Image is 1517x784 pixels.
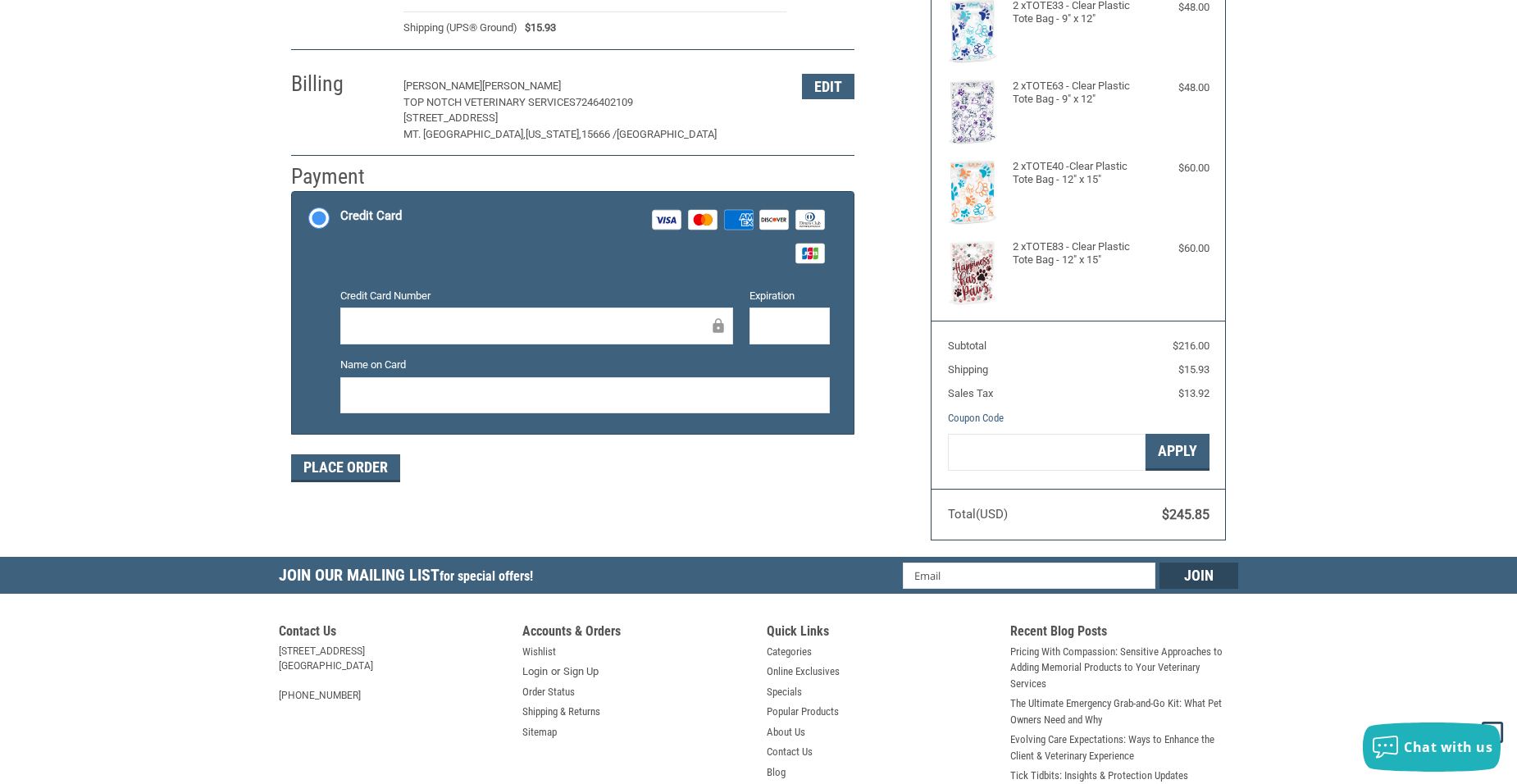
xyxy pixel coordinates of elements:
label: Name on Card [340,357,830,373]
div: $48.00 [1144,80,1209,96]
span: Subtotal [948,340,986,352]
h5: Accounts & Orders [522,623,750,644]
h4: 2 x TOTE63 - Clear Plastic Tote Bag - 9" x 12" [1013,80,1140,107]
div: $60.00 [1144,160,1209,176]
span: [PERSON_NAME] [482,80,561,92]
div: $60.00 [1144,240,1209,257]
label: Expiration [749,288,830,304]
a: Coupon Code [948,412,1004,424]
a: Order Status [522,684,575,700]
span: [STREET_ADDRESS] [403,112,498,124]
a: Pricing With Compassion: Sensitive Approaches to Adding Memorial Products to Your Veterinary Serv... [1010,644,1238,692]
span: [US_STATE], [526,128,581,140]
h5: Join Our Mailing List [279,557,541,599]
a: Blog [767,764,786,781]
span: $245.85 [1162,507,1209,522]
h2: Payment [291,163,387,190]
a: About Us [767,724,805,741]
a: Tick Tidbits: Insights & Protection Updates [1010,768,1188,784]
span: Chat with us [1404,738,1492,756]
span: $216.00 [1173,340,1209,352]
a: Categories [767,644,812,660]
span: Shipping [948,363,988,376]
h4: 2 x TOTE83 - Clear Plastic Tote Bag - 12" x 15" [1013,240,1140,267]
span: $15.93 [1178,363,1209,376]
a: Wishlist [522,644,556,660]
h5: Quick Links [767,623,995,644]
span: $13.92 [1178,387,1209,399]
label: Credit Card Number [340,288,734,304]
h2: Billing [291,71,387,98]
h4: 2 x TOTE40 -Clear Plastic Tote Bag - 12" x 15" [1013,160,1140,187]
span: 7246402109 [576,96,633,108]
a: Online Exclusives [767,663,840,680]
h5: Recent Blog Posts [1010,623,1238,644]
button: Chat with us [1363,722,1501,772]
input: Join [1159,563,1238,589]
a: Login [522,663,548,680]
span: $15.93 [517,20,557,36]
span: TOP NOTCH VETERINARY SERVICES [403,96,576,108]
span: Shipping (UPS® Ground) [403,20,517,36]
input: Gift Certificate or Coupon Code [948,434,1146,471]
div: Credit Card [340,203,402,230]
h5: Contact Us [279,623,507,644]
a: Popular Products [767,704,839,720]
span: MT. [GEOGRAPHIC_DATA], [403,128,526,140]
span: [GEOGRAPHIC_DATA] [617,128,717,140]
a: Shipping & Returns [522,704,600,720]
address: [STREET_ADDRESS] [GEOGRAPHIC_DATA] [PHONE_NUMBER] [279,644,507,703]
span: [PERSON_NAME] [403,80,482,92]
a: Sign Up [563,663,599,680]
span: or [541,663,570,680]
span: Total (USD) [948,507,1008,522]
button: Place Order [291,454,400,482]
a: Specials [767,684,802,700]
span: for special offers! [440,568,533,584]
a: Evolving Care Expectations: Ways to Enhance the Client & Veterinary Experience [1010,732,1238,763]
button: Apply [1146,434,1209,471]
input: Email [903,563,1156,589]
a: The Ultimate Emergency Grab-and-Go Kit: What Pet Owners Need and Why [1010,695,1238,727]
a: Sitemap [522,724,557,741]
span: Sales Tax [948,387,993,399]
span: 15666 / [581,128,617,140]
button: Edit [802,74,854,99]
a: Contact Us [767,744,813,760]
